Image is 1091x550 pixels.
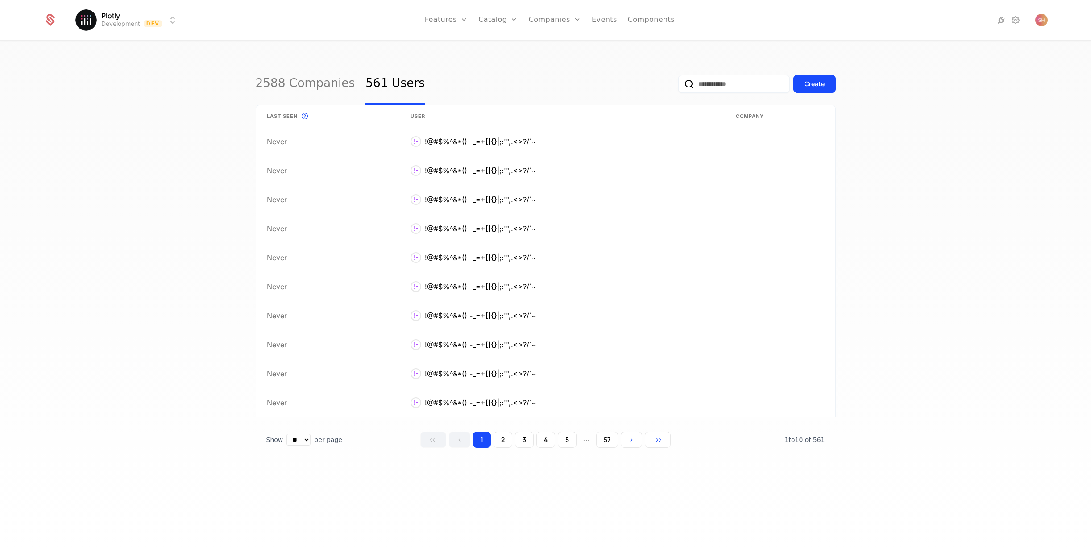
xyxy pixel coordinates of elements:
img: S H [1035,14,1048,26]
div: Development [101,19,140,28]
div: Table pagination [256,432,836,448]
select: Select page size [286,434,311,446]
button: Go to first page [420,432,446,448]
th: User [400,105,725,127]
button: Select environment [78,10,178,30]
button: Go to next page [621,432,642,448]
button: Go to page 57 [596,432,618,448]
a: Integrations [996,15,1007,25]
button: Go to page 2 [494,432,512,448]
button: Go to page 4 [536,432,555,448]
a: Settings [1010,15,1021,25]
button: Open user button [1035,14,1048,26]
span: 1 to 10 of [785,436,813,443]
button: Go to previous page [449,432,470,448]
button: Go to page 3 [515,432,534,448]
button: Create [793,75,836,93]
button: Go to page 5 [558,432,577,448]
img: Plotly [75,9,97,31]
div: Create [805,79,825,88]
button: Go to page 1 [473,432,491,448]
a: 561 Users [365,63,425,105]
span: Dev [144,20,162,27]
span: ... [579,432,593,448]
div: Page navigation [420,432,670,448]
span: Last seen [267,112,298,120]
span: Show [266,435,283,444]
th: Company [725,105,835,127]
span: 561 [785,436,825,443]
button: Go to last page [645,432,671,448]
span: Plotly [101,12,120,19]
span: per page [314,435,342,444]
a: 2588 Companies [256,63,355,105]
